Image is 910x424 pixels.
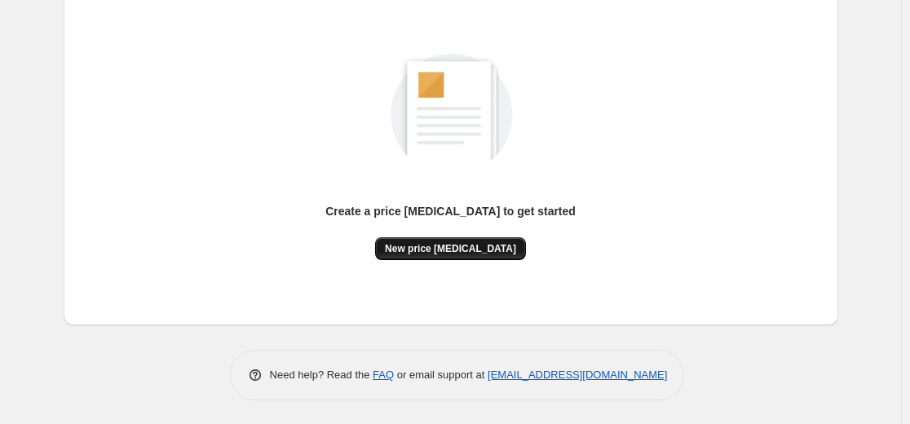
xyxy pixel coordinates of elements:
[488,369,667,381] a: [EMAIL_ADDRESS][DOMAIN_NAME]
[394,369,488,381] span: or email support at
[325,203,576,219] p: Create a price [MEDICAL_DATA] to get started
[375,237,526,260] button: New price [MEDICAL_DATA]
[270,369,373,381] span: Need help? Read the
[385,242,516,255] span: New price [MEDICAL_DATA]
[373,369,394,381] a: FAQ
